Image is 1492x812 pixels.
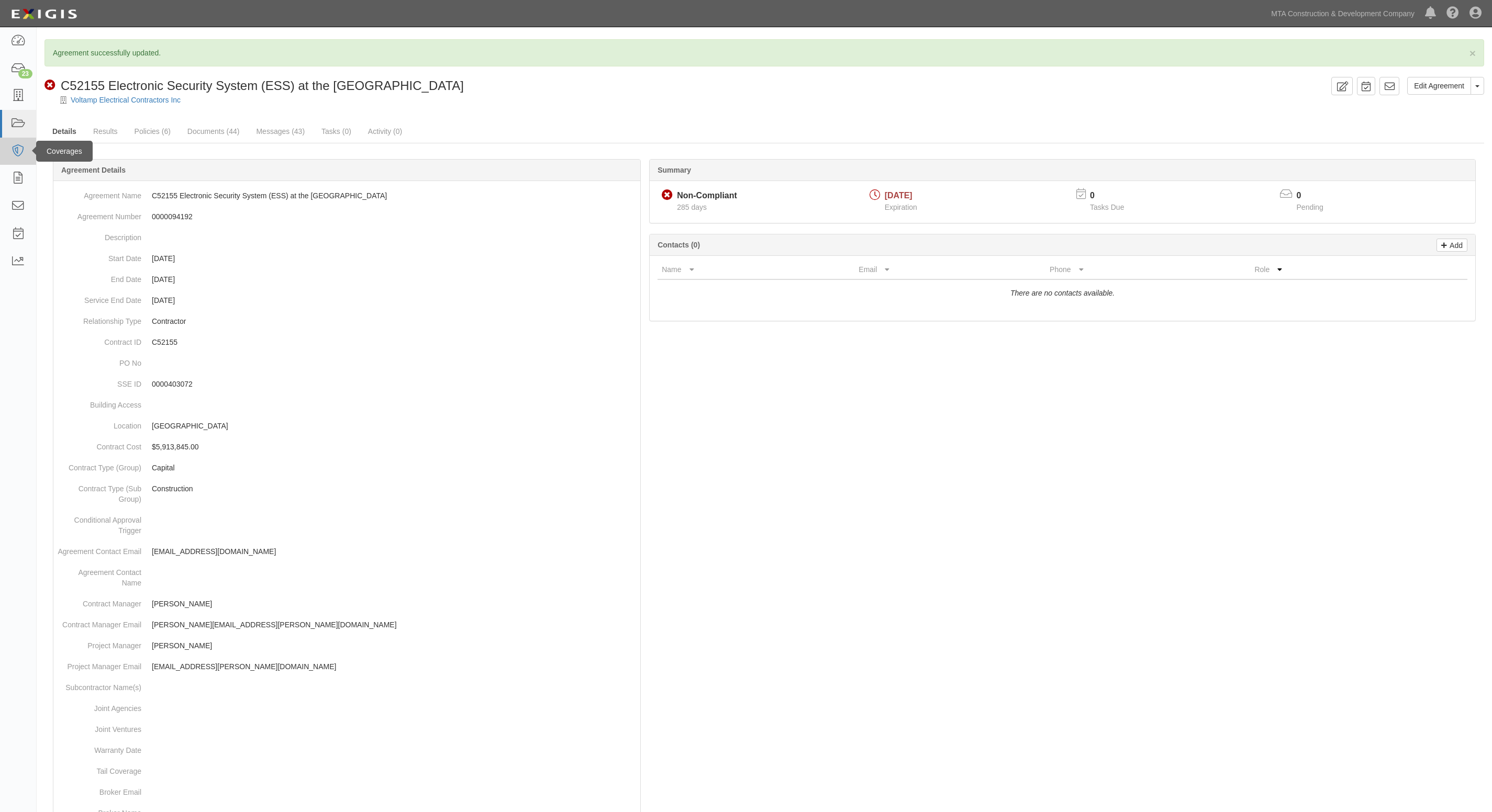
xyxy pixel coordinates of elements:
[180,121,248,142] a: Documents (44)
[1437,239,1467,252] a: Add
[58,311,141,326] dt: Relationship Type
[662,190,673,201] i: Non-Compliant
[36,141,93,162] div: Coverages
[58,332,141,347] dt: Contract ID
[1010,289,1115,297] i: There are no contacts available.
[58,374,141,389] dt: SSE ID
[152,661,636,672] p: [EMAIL_ADDRESS][PERSON_NAME][DOMAIN_NAME]
[58,290,636,311] dd: [DATE]
[58,457,141,473] dt: Contract Type (Group)
[58,436,141,452] dt: Contract Cost
[360,121,410,142] a: Activity (0)
[53,48,1476,58] p: Agreement successfully updated.
[58,248,636,269] dd: [DATE]
[58,761,141,776] dt: Tail Coverage
[1469,48,1476,59] button: Close
[58,415,141,431] dt: Location
[58,478,141,504] dt: Contract Type (Sub Group)
[885,191,912,200] span: [DATE]
[85,121,126,142] a: Results
[658,166,691,174] b: Summary
[152,546,636,557] p: [EMAIL_ADDRESS][DOMAIN_NAME]
[152,379,636,389] p: 0000403072
[1090,190,1137,202] p: 0
[58,206,636,227] dd: 0000094192
[58,782,141,797] dt: Broker Email
[127,121,179,142] a: Policies (6)
[1090,203,1124,211] span: Tasks Due
[248,121,313,142] a: Messages (43)
[58,269,636,290] dd: [DATE]
[58,614,141,630] dt: Contract Manager Email
[1407,77,1471,95] a: Edit Agreement
[44,80,55,91] i: Non-Compliant
[1266,3,1420,24] a: MTA Construction & Development Company
[58,248,141,264] dt: Start Date
[152,640,636,651] p: [PERSON_NAME]
[58,290,141,306] dt: Service End Date
[58,227,141,243] dt: Description
[58,185,636,206] dd: C52155 Electronic Security System (ESS) at the [GEOGRAPHIC_DATA]
[71,96,181,104] a: Voltamp Electrical Contractors Inc
[58,740,141,755] dt: Warranty Date
[677,203,707,211] span: Since 11/28/2024
[58,656,141,672] dt: Project Manager Email
[1446,7,1459,20] i: Help Center - Complianz
[677,190,737,202] div: Non-Compliant
[58,510,141,536] dt: Conditional Approval Trigger
[58,185,141,201] dt: Agreement Name
[58,635,141,651] dt: Project Manager
[1045,260,1250,279] th: Phone
[658,241,700,249] b: Contacts (0)
[152,483,636,494] p: Construction
[18,69,32,78] div: 23
[152,442,636,452] p: $5,913,845.00
[152,463,636,473] p: Capital
[1250,260,1426,279] th: Role
[58,206,141,222] dt: Agreement Number
[44,77,464,95] div: C52155 Electronic Security System (ESS) at the West 4th Street Subway Station
[58,593,141,609] dt: Contract Manager
[152,599,636,609] p: [PERSON_NAME]
[1297,190,1337,202] p: 0
[152,337,636,347] p: C52155
[58,353,141,368] dt: PO No
[1447,239,1463,251] p: Add
[854,260,1045,279] th: Email
[8,5,80,24] img: logo-5460c22ac91f19d4615b14bd174203de0afe785f0fc80cf4dbbc73dc1793850b.png
[44,121,84,143] a: Details
[58,562,141,588] dt: Agreement Contact Name
[152,421,636,431] p: [GEOGRAPHIC_DATA]
[58,698,141,714] dt: Joint Agencies
[314,121,359,142] a: Tasks (0)
[58,541,141,557] dt: Agreement Contact Email
[658,260,854,279] th: Name
[58,677,141,693] dt: Subcontractor Name(s)
[1469,47,1476,59] span: ×
[58,719,141,735] dt: Joint Ventures
[58,269,141,285] dt: End Date
[1297,203,1323,211] span: Pending
[61,78,464,93] span: C52155 Electronic Security System (ESS) at the [GEOGRAPHIC_DATA]
[61,166,126,174] b: Agreement Details
[58,311,636,332] dd: Contractor
[58,394,141,410] dt: Building Access
[152,619,636,630] p: [PERSON_NAME][EMAIL_ADDRESS][PERSON_NAME][DOMAIN_NAME]
[885,203,917,211] span: Expiration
